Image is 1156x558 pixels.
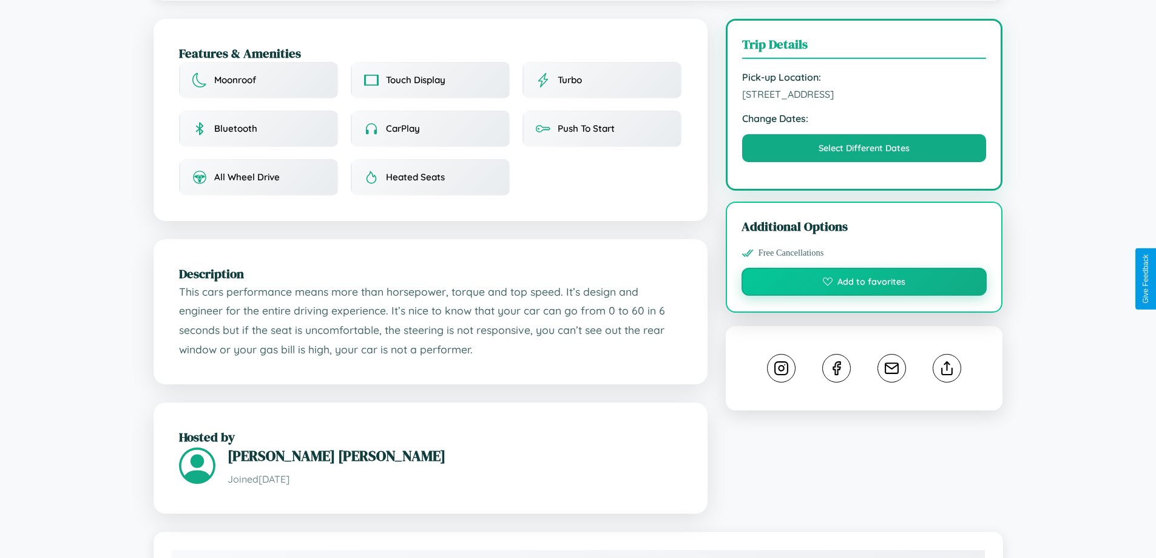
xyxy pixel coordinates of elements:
p: This cars performance means more than horsepower, torque and top speed. It’s design and engineer ... [179,282,682,359]
strong: Change Dates: [742,112,987,124]
span: Push To Start [558,123,615,134]
span: Moonroof [214,74,256,86]
strong: Pick-up Location: [742,71,987,83]
h2: Features & Amenities [179,44,682,62]
span: Bluetooth [214,123,257,134]
button: Add to favorites [742,268,987,296]
span: Touch Display [386,74,445,86]
div: Give Feedback [1141,254,1150,304]
h3: Trip Details [742,35,987,59]
span: Heated Seats [386,171,445,183]
h3: [PERSON_NAME] [PERSON_NAME] [228,446,682,466]
button: Select Different Dates [742,134,987,162]
span: All Wheel Drive [214,171,280,183]
p: Joined [DATE] [228,471,682,488]
span: CarPlay [386,123,420,134]
span: [STREET_ADDRESS] [742,88,987,100]
span: Free Cancellations [759,248,824,258]
h2: Hosted by [179,428,682,446]
h2: Description [179,265,682,282]
h3: Additional Options [742,217,987,235]
span: Turbo [558,74,582,86]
